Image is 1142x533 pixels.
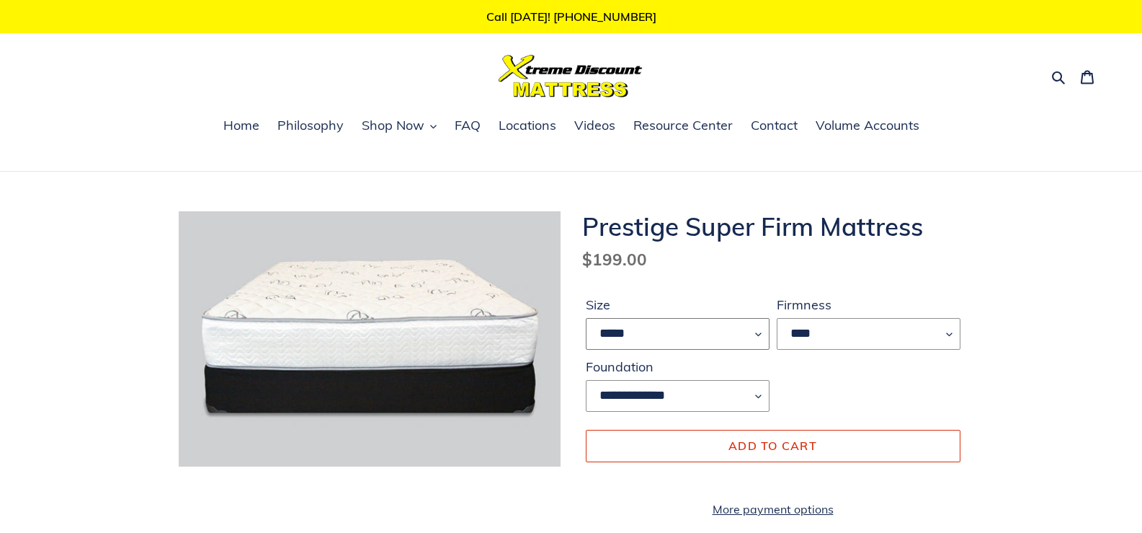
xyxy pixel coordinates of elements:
a: Resource Center [626,115,740,137]
a: Locations [491,115,563,137]
span: Locations [499,117,556,134]
span: Volume Accounts [816,117,919,134]
a: Philosophy [270,115,351,137]
span: Philosophy [277,117,344,134]
span: Add to cart [728,439,817,453]
span: Resource Center [633,117,733,134]
span: Contact [751,117,798,134]
a: Home [216,115,267,137]
a: Volume Accounts [808,115,927,137]
label: Size [586,295,769,314]
span: Shop Now [362,117,424,134]
a: FAQ [447,115,488,137]
span: Videos [574,117,615,134]
h1: Prestige Super Firm Mattress [582,211,964,242]
span: $199.00 [582,249,647,270]
span: FAQ [455,117,481,134]
label: Foundation [586,357,769,376]
span: Home [223,117,259,134]
label: Firmness [777,295,960,314]
button: Shop Now [354,115,444,137]
img: Xtreme Discount Mattress [499,55,643,97]
a: More payment options [586,501,960,518]
a: Contact [744,115,805,137]
a: Videos [567,115,623,137]
button: Add to cart [586,430,960,462]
